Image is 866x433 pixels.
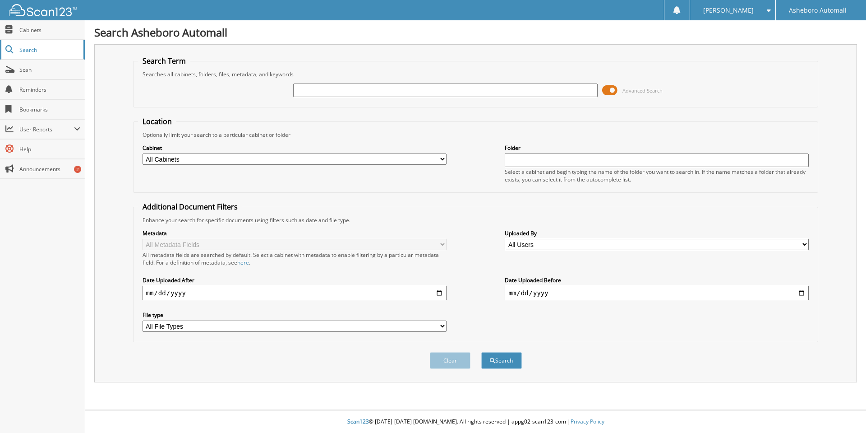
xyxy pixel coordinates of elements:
span: Reminders [19,86,80,93]
span: Help [19,145,80,153]
label: Uploaded By [505,229,809,237]
label: Cabinet [143,144,447,152]
legend: Search Term [138,56,190,66]
a: here [237,259,249,266]
button: Clear [430,352,470,369]
span: Scan123 [347,418,369,425]
span: Cabinets [19,26,80,34]
span: Bookmarks [19,106,80,113]
div: Optionally limit your search to a particular cabinet or folder [138,131,814,139]
div: 2 [74,166,81,173]
input: start [143,286,447,300]
legend: Location [138,116,176,126]
div: All metadata fields are searched by default. Select a cabinet with metadata to enable filtering b... [143,251,447,266]
span: Announcements [19,165,80,173]
div: © [DATE]-[DATE] [DOMAIN_NAME]. All rights reserved | appg02-scan123-com | [85,411,866,433]
span: Search [19,46,79,54]
label: File type [143,311,447,319]
span: Advanced Search [622,87,663,94]
span: Asheboro Automall [789,8,847,13]
img: scan123-logo-white.svg [9,4,77,16]
span: User Reports [19,126,74,133]
span: [PERSON_NAME] [703,8,754,13]
div: Enhance your search for specific documents using filters such as date and file type. [138,216,814,224]
input: end [505,286,809,300]
label: Metadata [143,229,447,237]
a: Privacy Policy [571,418,604,425]
span: Scan [19,66,80,74]
label: Folder [505,144,809,152]
h1: Search Asheboro Automall [94,25,857,40]
label: Date Uploaded After [143,276,447,284]
button: Search [481,352,522,369]
label: Date Uploaded Before [505,276,809,284]
div: Searches all cabinets, folders, files, metadata, and keywords [138,70,814,78]
div: Select a cabinet and begin typing the name of the folder you want to search in. If the name match... [505,168,809,183]
legend: Additional Document Filters [138,202,242,212]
